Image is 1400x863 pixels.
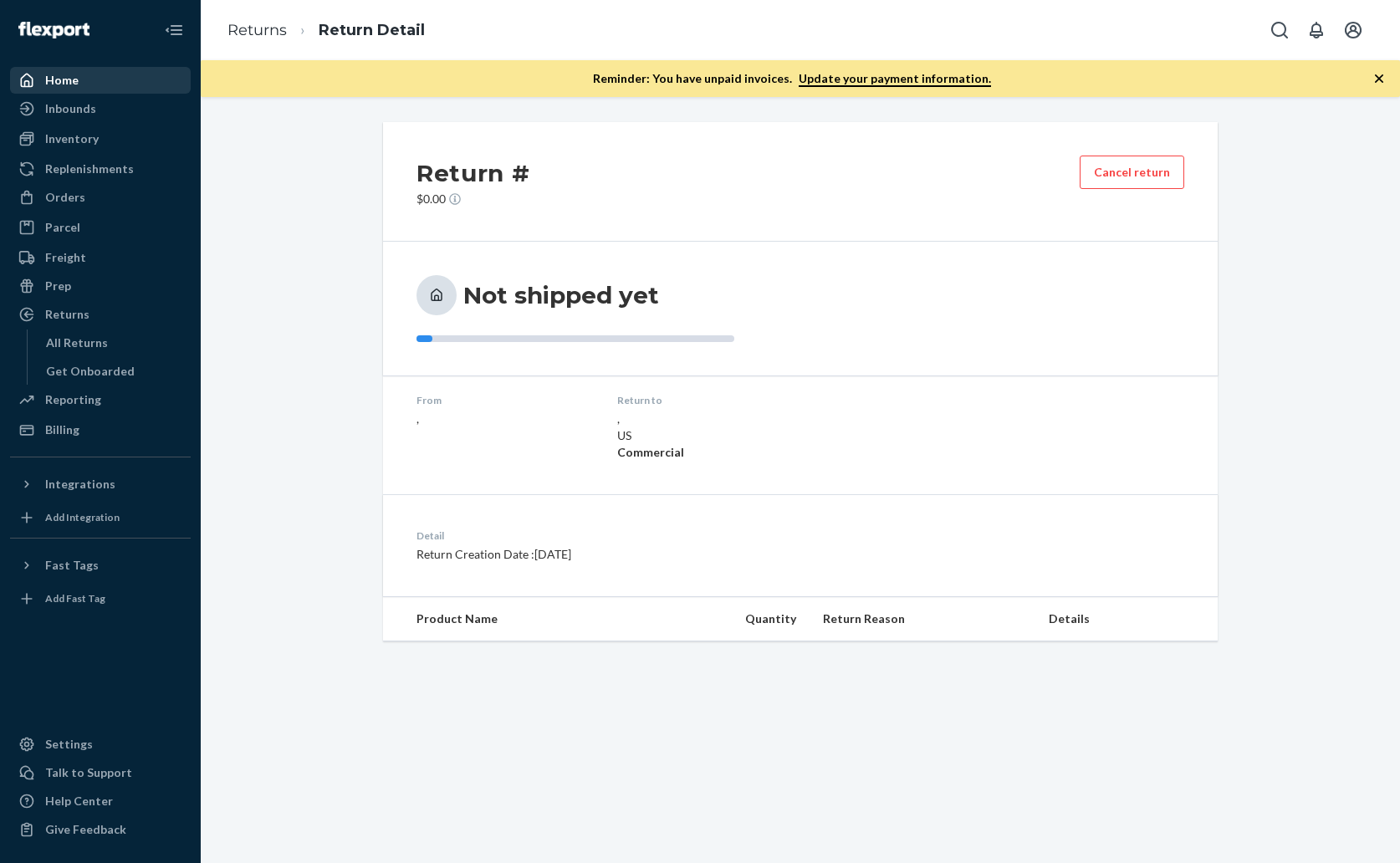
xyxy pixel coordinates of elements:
[10,156,191,182] a: Replenishments
[10,214,191,241] a: Parcel
[10,816,191,843] button: Give Feedback
[319,21,425,39] a: Return Detail
[617,427,833,444] p: US
[46,363,135,380] div: Get Onboarded
[18,22,89,38] img: Flexport logo
[10,244,191,271] a: Freight
[10,585,191,612] a: Add Fast Tag
[416,546,878,563] p: Return Creation Date : [DATE]
[1263,13,1296,47] button: Open Search Box
[10,759,191,786] button: Talk to Support
[45,764,132,781] div: Talk to Support
[416,411,419,426] span: ,
[45,161,134,177] div: Replenishments
[416,156,530,191] h2: Return #
[617,411,833,427] p: ,
[45,219,80,236] div: Parcel
[10,67,191,94] a: Home
[383,597,648,641] th: Product Name
[157,13,191,47] button: Close Navigation
[617,393,833,407] dt: Return to
[45,249,86,266] div: Freight
[810,597,1035,641] th: Return Reason
[10,125,191,152] a: Inventory
[45,476,115,493] div: Integrations
[416,191,530,207] p: $0.00
[45,793,113,809] div: Help Center
[648,597,810,641] th: Quantity
[416,529,878,543] dt: Detail
[45,391,101,408] div: Reporting
[10,386,191,413] a: Reporting
[45,421,79,438] div: Billing
[1080,156,1184,189] button: Cancel return
[45,306,89,323] div: Returns
[45,72,79,89] div: Home
[45,821,126,838] div: Give Feedback
[227,21,287,39] a: Returns
[45,736,93,753] div: Settings
[38,329,192,356] a: All Returns
[799,71,991,87] a: Update your payment information.
[10,184,191,211] a: Orders
[10,552,191,579] button: Fast Tags
[617,445,684,459] strong: Commercial
[593,70,991,87] p: Reminder: You have unpaid invoices.
[1035,597,1218,641] th: Details
[45,278,71,294] div: Prep
[10,301,191,328] a: Returns
[10,731,191,758] a: Settings
[39,12,74,27] span: Chat
[45,100,96,117] div: Inbounds
[45,557,99,574] div: Fast Tags
[416,393,590,407] dt: From
[214,6,438,55] ol: breadcrumbs
[38,358,192,385] a: Get Onboarded
[1336,13,1370,47] button: Open account menu
[10,95,191,122] a: Inbounds
[45,510,120,524] div: Add Integration
[10,504,191,531] a: Add Integration
[10,273,191,299] a: Prep
[45,189,85,206] div: Orders
[10,471,191,498] button: Integrations
[45,130,99,147] div: Inventory
[10,788,191,814] a: Help Center
[1300,13,1333,47] button: Open notifications
[10,416,191,443] a: Billing
[463,280,659,310] h3: Not shipped yet
[45,591,105,605] div: Add Fast Tag
[46,334,108,351] div: All Returns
